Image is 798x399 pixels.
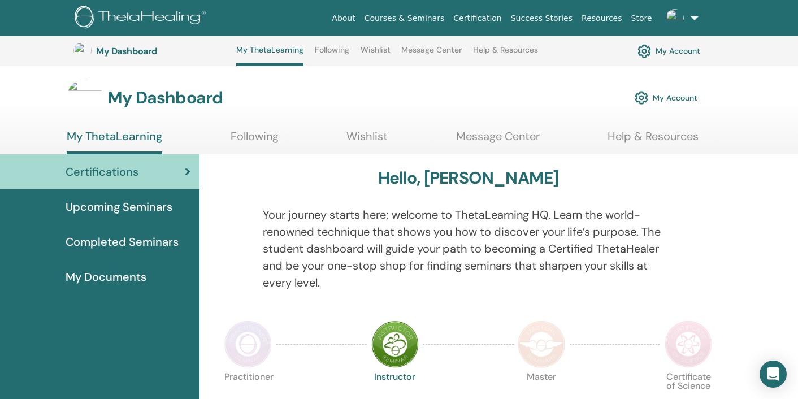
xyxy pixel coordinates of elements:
span: Certifications [66,163,138,180]
a: Certification [449,8,506,29]
a: Message Center [401,45,462,63]
img: default.jpg [67,80,103,116]
a: Store [627,8,657,29]
a: About [327,8,359,29]
a: Resources [577,8,627,29]
div: Open Intercom Messenger [760,361,787,388]
img: logo.png [75,6,210,31]
a: Following [315,45,349,63]
a: My Account [637,41,700,60]
h3: My Dashboard [96,46,209,57]
img: Master [518,320,565,368]
a: Following [231,129,279,151]
h3: Hello, [PERSON_NAME] [378,168,559,188]
span: My Documents [66,268,146,285]
a: Wishlist [361,45,391,63]
img: Practitioner [224,320,272,368]
img: cog.svg [635,88,648,107]
a: Message Center [456,129,540,151]
a: Courses & Seminars [360,8,449,29]
img: cog.svg [637,41,651,60]
img: default.jpg [73,42,92,60]
a: Help & Resources [473,45,538,63]
a: My ThetaLearning [236,45,303,66]
p: Your journey starts here; welcome to ThetaLearning HQ. Learn the world-renowned technique that sh... [263,206,674,291]
h3: My Dashboard [107,88,223,108]
a: Success Stories [506,8,577,29]
a: My Account [635,85,697,110]
img: Certificate of Science [665,320,712,368]
a: Help & Resources [608,129,699,151]
a: My ThetaLearning [67,129,162,154]
span: Upcoming Seminars [66,198,172,215]
img: Instructor [371,320,419,368]
a: Wishlist [346,129,388,151]
span: Completed Seminars [66,233,179,250]
img: default.jpg [666,9,684,27]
